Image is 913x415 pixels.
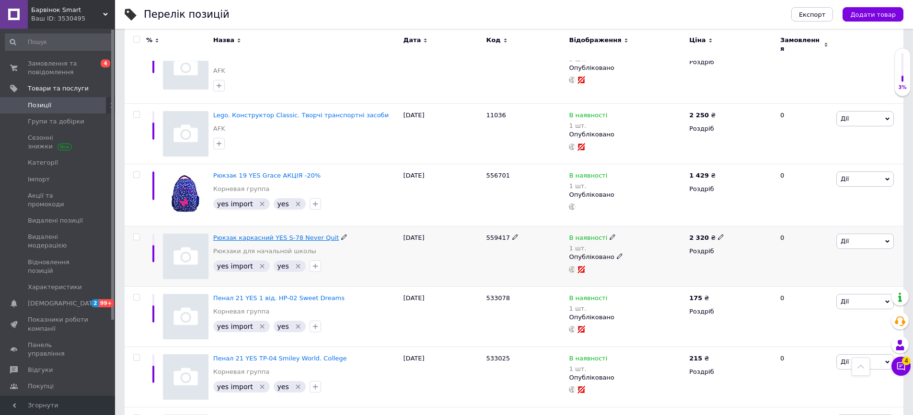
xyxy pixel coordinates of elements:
[486,36,501,45] span: Код
[569,234,607,244] span: В наявності
[569,122,607,129] div: 1 шт.
[170,171,201,219] img: Рюкзак 19 YES Grace АКЦІЯ -20%
[689,294,702,302] b: 175
[891,357,911,376] button: Чат з покупцем4
[689,307,772,316] div: Роздріб
[774,226,834,286] div: 0
[217,383,253,391] span: yes import
[569,294,607,304] span: В наявності
[401,104,484,164] div: [DATE]
[689,112,709,119] b: 2 250
[213,185,269,193] a: Корневая группа
[28,233,89,250] span: Видалені модерацією
[569,36,621,45] span: Відображення
[28,382,54,391] span: Покупці
[689,185,772,193] div: Роздріб
[258,200,266,208] svg: Видалити мітку
[213,368,269,376] a: Корневая группа
[213,247,316,256] a: Рюкзаки для начальной школы
[401,347,484,407] div: [DATE]
[163,294,208,339] img: Пенал 21 YES 1 від. HP-02 Sweet Dreams
[5,34,113,51] input: Пошук
[843,7,903,22] button: Додати товар
[28,134,89,151] span: Сезонні знижки
[791,7,833,22] button: Експорт
[31,6,103,14] span: Барвінок Smart
[213,67,225,75] a: AFK
[401,226,484,286] div: [DATE]
[213,234,339,241] a: Рюкзак каркасний YES S-78 Never Quit
[850,11,896,18] span: Додати товар
[569,112,607,122] span: В наявності
[689,294,709,303] div: ₴
[217,200,253,208] span: yes import
[689,368,772,376] div: Роздріб
[294,262,302,270] svg: Видалити мітку
[401,164,484,226] div: [DATE]
[486,112,506,119] span: 11036
[689,355,702,362] b: 215
[401,286,484,347] div: [DATE]
[31,14,115,23] div: Ваш ID: 3530495
[258,262,266,270] svg: Видалити мітку
[28,59,89,77] span: Замовлення та повідомлення
[28,366,53,374] span: Відгуки
[217,323,253,330] span: yes import
[213,294,345,302] a: Пенал 21 YES 1 від. HP-02 Sweet Dreams
[91,299,99,307] span: 2
[163,234,208,279] img: Рюкзак каркасний YES S-78 Never Quit
[774,37,834,104] div: 0
[213,112,389,119] a: Lego. Конструктор Classic. Творчі транспортні засоби
[774,286,834,347] div: 0
[689,172,709,179] b: 1 429
[213,36,234,45] span: Назва
[902,357,911,365] span: 4
[277,262,289,270] span: yes
[569,191,684,199] div: Опубліковано
[28,84,89,93] span: Товари та послуги
[217,262,253,270] span: yes import
[689,234,709,241] b: 2 320
[277,383,289,391] span: yes
[213,355,347,362] a: Пенал 21 YES TP-04 Smiley World. College
[569,64,684,72] div: Опубліковано
[569,172,607,182] span: В наявності
[841,175,849,182] span: Дії
[28,341,89,358] span: Панель управління
[569,245,616,252] div: 1 шт.
[28,258,89,275] span: Відновлення позицій
[689,234,724,242] div: ₴
[213,172,321,179] a: Рюкзак 19 YES Grace АКЦІЯ -20%
[277,323,289,330] span: yes
[28,283,82,292] span: Характеристики
[689,124,772,133] div: Роздріб
[404,36,421,45] span: Дата
[799,11,826,18] span: Експорт
[486,294,510,302] span: 533078
[163,354,208,400] img: Пенал 21 YES TP-04 Smiley World. College
[101,59,110,67] span: 4
[841,115,849,122] span: Дії
[689,354,709,363] div: ₴
[28,299,99,308] span: [DEMOGRAPHIC_DATA]
[486,234,510,241] span: 559417
[689,247,772,256] div: Роздріб
[774,347,834,407] div: 0
[774,104,834,164] div: 0
[258,383,266,391] svg: Видалити мітку
[28,315,89,333] span: Показники роботи компанії
[569,253,684,261] div: Опубліковано
[780,36,821,53] span: Замовлення
[163,111,208,157] img: Lego. Конструктор Classic. Творчі транспортні засоби
[99,299,115,307] span: 99+
[213,124,225,133] a: AFK
[689,111,716,120] div: ₴
[294,383,302,391] svg: Видалити мітку
[569,313,684,322] div: Опубліковано
[569,182,607,190] div: 1 шт.
[28,216,83,225] span: Видалені позиції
